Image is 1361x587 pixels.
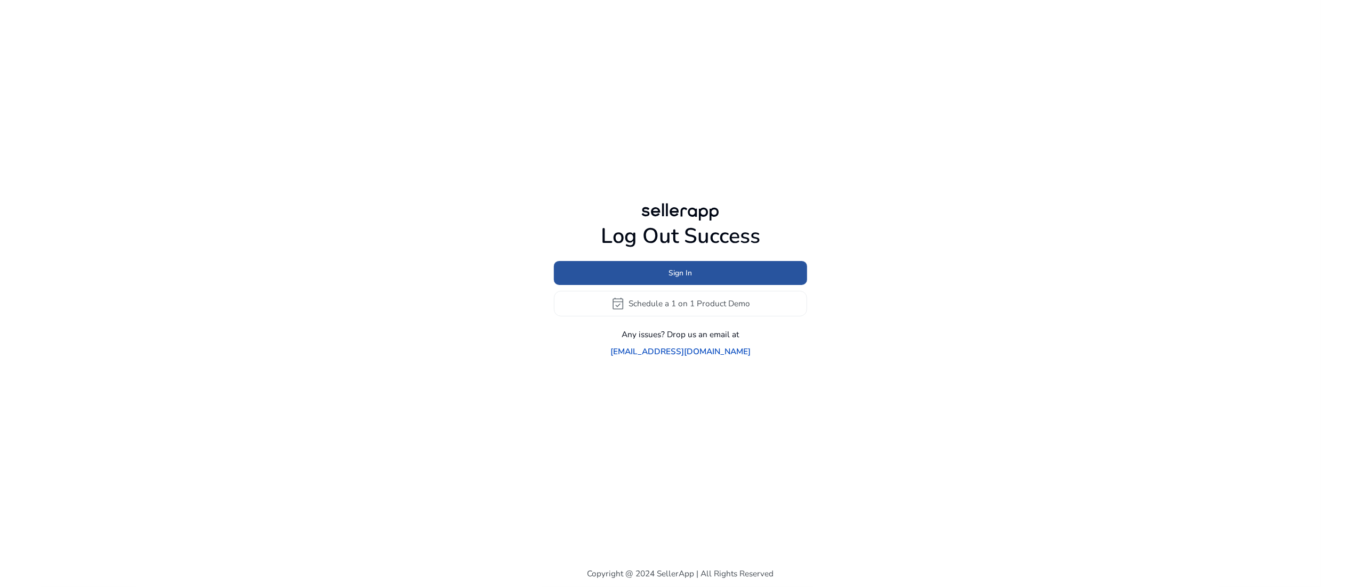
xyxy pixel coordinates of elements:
span: Sign In [669,267,692,279]
button: event_availableSchedule a 1 on 1 Product Demo [554,291,807,316]
span: event_available [611,297,625,311]
h1: Log Out Success [554,224,807,249]
a: [EMAIL_ADDRESS][DOMAIN_NAME] [610,345,751,357]
p: Any issues? Drop us an email at [622,328,739,340]
button: Sign In [554,261,807,285]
